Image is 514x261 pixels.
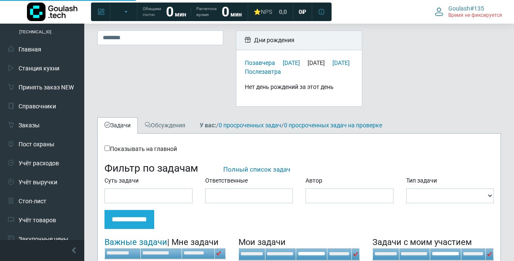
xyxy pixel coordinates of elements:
[299,8,302,16] span: 0
[166,4,174,20] strong: 0
[305,176,322,185] label: Автор
[205,176,248,185] label: Ответственные
[196,6,217,18] span: Расчетное время
[279,8,287,16] span: 0,0
[294,4,311,19] a: 0 ₽
[406,176,437,185] label: Тип задачи
[261,8,272,15] span: NPS
[138,4,247,19] a: Обещаем гостю 0 мин Расчетное время 0 мин
[175,11,186,18] span: мин
[230,11,242,18] span: мин
[104,145,494,153] div: Показывать на главной
[448,12,502,19] span: Время не фиксируется
[104,236,226,248] div: | Мне задачи
[448,5,484,12] span: Goulash#135
[238,236,360,248] div: Мои задачи
[308,59,331,66] div: [DATE]
[245,83,353,91] div: Нет день рождений за этот день
[302,8,306,16] span: ₽
[222,4,229,20] strong: 0
[430,3,507,21] button: Goulash#135 Время не фиксируется
[138,117,193,134] a: Обсуждения
[104,237,167,247] a: Важные задачи
[219,122,281,129] a: 0 просроченных задач
[104,176,139,185] label: Суть задачи
[254,8,272,16] div: ⭐
[223,166,290,173] a: Полный список задач
[245,68,281,75] a: Послезавтра
[193,121,388,130] div: / /
[284,122,382,129] a: 0 просроченных задач на проверке
[97,117,138,134] a: Задачи
[372,236,494,248] div: Задачи с моим участием
[249,4,292,19] a: ⭐NPS 0,0
[104,162,494,174] h3: Фильтр по задачам
[245,59,275,66] a: Позавчера
[283,59,300,66] a: [DATE]
[332,59,350,66] a: [DATE]
[236,31,361,50] div: Дни рождения
[200,122,216,129] b: У вас:
[143,6,161,18] span: Обещаем гостю
[27,3,78,21] img: Логотип компании Goulash.tech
